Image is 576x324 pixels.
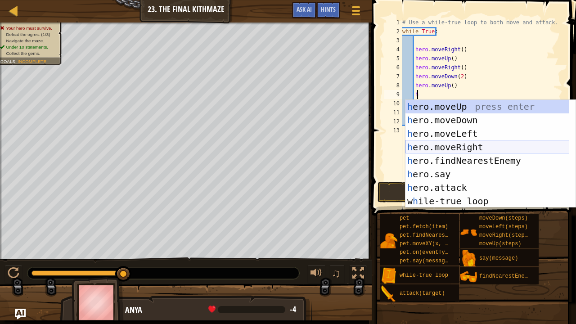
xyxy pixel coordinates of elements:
div: 6 [384,63,402,72]
span: Ask AI [297,5,312,13]
div: 3 [384,36,402,45]
span: findNearestEnemy() [479,273,538,279]
img: portrait.png [380,285,397,302]
div: 8 [384,81,402,90]
button: Adjust volume [307,265,325,283]
div: Anya [125,304,303,316]
div: 1 [384,18,402,27]
div: 4 [384,45,402,54]
span: pet.fetch(item) [400,224,448,230]
button: Run ⇧↵ [378,182,565,202]
div: 2 [384,27,402,36]
span: say(message) [479,255,518,261]
div: 9 [384,90,402,99]
span: Defeat the ogres. (1/3) [6,32,50,37]
button: Toggle fullscreen [349,265,367,283]
span: while-true loop [400,272,448,279]
span: Incomplete [18,59,46,64]
span: Under 10 statements. [6,45,48,49]
span: attack(target) [400,290,445,297]
span: moveUp(steps) [479,241,522,247]
span: pet [400,215,409,221]
div: 11 [384,108,402,117]
div: 7 [384,72,402,81]
span: Hints [321,5,336,13]
button: Ctrl + P: Play [4,265,22,283]
span: pet.moveXY(x, y) [400,241,451,247]
span: -4 [290,304,296,315]
span: : [15,59,18,64]
div: 12 [384,117,402,126]
img: portrait.png [380,232,397,249]
span: pet.on(eventType, handler) [400,249,484,256]
div: 13 [384,126,402,135]
img: portrait.png [460,224,477,241]
span: moveLeft(steps) [479,224,528,230]
span: moveDown(steps) [479,215,528,221]
button: Show game menu [345,2,367,23]
span: Navigate the maze. [6,38,44,43]
span: pet.say(message) [400,258,451,264]
div: 5 [384,54,402,63]
span: pet.findNearestByType(type) [400,232,487,238]
button: Ask AI [292,2,316,18]
button: ♫ [330,265,345,283]
span: ♫ [332,266,341,280]
img: portrait.png [460,250,477,267]
span: Your hero must survive. [6,26,52,31]
span: Collect the gems. [6,51,40,56]
span: moveRight(steps) [479,232,531,238]
div: 10 [384,99,402,108]
div: health: -4 / 88 [208,306,296,314]
button: Ask AI [15,309,26,319]
img: portrait.png [460,268,477,285]
img: portrait.png [380,267,397,284]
